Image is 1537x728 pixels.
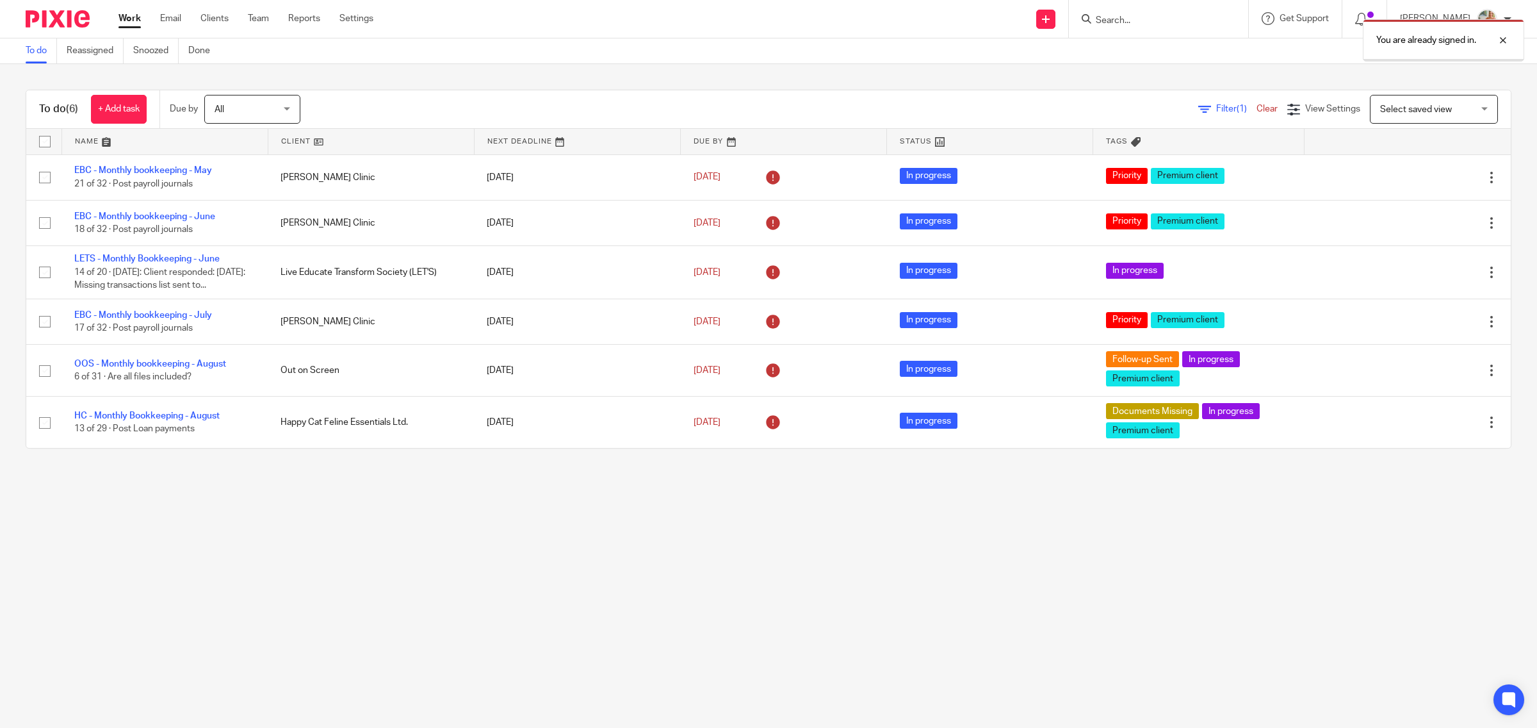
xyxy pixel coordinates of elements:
[900,168,957,184] span: In progress
[248,12,269,25] a: Team
[170,103,198,115] p: Due by
[1106,403,1199,419] span: Documents Missing
[474,154,680,200] td: [DATE]
[200,12,229,25] a: Clients
[1106,351,1179,367] span: Follow-up Sent
[91,95,147,124] a: + Add task
[1106,213,1148,229] span: Priority
[474,397,680,449] td: [DATE]
[133,38,179,63] a: Snoozed
[1380,105,1452,114] span: Select saved view
[74,324,193,333] span: 17 of 32 · Post payroll journals
[74,424,195,433] span: 13 of 29 · Post Loan payments
[900,213,957,229] span: In progress
[39,103,78,116] h1: To do
[900,413,957,429] span: In progress
[268,200,474,245] td: [PERSON_NAME] Clinic
[160,12,181,25] a: Email
[74,179,193,188] span: 21 of 32 · Post payroll journals
[1151,168,1224,184] span: Premium client
[900,361,957,377] span: In progress
[694,366,720,375] span: [DATE]
[268,345,474,397] td: Out on Screen
[188,38,220,63] a: Done
[900,312,957,328] span: In progress
[268,154,474,200] td: [PERSON_NAME] Clinic
[474,246,680,299] td: [DATE]
[694,317,720,326] span: [DATE]
[1106,312,1148,328] span: Priority
[1305,104,1360,113] span: View Settings
[474,345,680,397] td: [DATE]
[74,268,245,290] span: 14 of 20 · [DATE]: Client responded: [DATE]: Missing transactions list sent to...
[1106,263,1164,279] span: In progress
[339,12,373,25] a: Settings
[288,12,320,25] a: Reports
[26,10,90,28] img: Pixie
[26,38,57,63] a: To do
[1106,168,1148,184] span: Priority
[268,397,474,449] td: Happy Cat Feline Essentials Ltd.
[900,263,957,279] span: In progress
[74,311,212,320] a: EBC - Monthly bookkeeping - July
[1477,9,1497,29] img: MIC.jpg
[474,299,680,344] td: [DATE]
[74,254,220,263] a: LETS - Monthly Bookkeeping - June
[74,225,193,234] span: 18 of 32 · Post payroll journals
[474,200,680,245] td: [DATE]
[74,166,212,175] a: EBC - Monthly bookkeeping - May
[74,411,220,420] a: HC - Monthly Bookkeeping - August
[1237,104,1247,113] span: (1)
[66,104,78,114] span: (6)
[1151,213,1224,229] span: Premium client
[694,268,720,277] span: [DATE]
[694,219,720,227] span: [DATE]
[694,173,720,182] span: [DATE]
[1182,351,1240,367] span: In progress
[74,372,191,381] span: 6 of 31 · Are all files included?
[1202,403,1260,419] span: In progress
[67,38,124,63] a: Reassigned
[215,105,224,114] span: All
[118,12,141,25] a: Work
[1106,422,1180,438] span: Premium client
[1216,104,1256,113] span: Filter
[268,299,474,344] td: [PERSON_NAME] Clinic
[74,212,215,221] a: EBC - Monthly bookkeeping - June
[268,246,474,299] td: Live Educate Transform Society (LET'S)
[74,360,226,368] a: OOS - Monthly bookkeeping - August
[1256,104,1278,113] a: Clear
[1376,34,1476,47] p: You are already signed in.
[694,418,720,427] span: [DATE]
[1106,370,1180,386] span: Premium client
[1151,312,1224,328] span: Premium client
[1106,138,1128,145] span: Tags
